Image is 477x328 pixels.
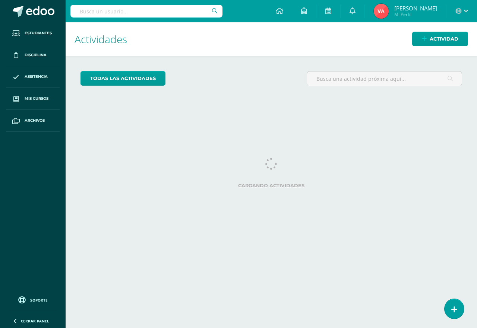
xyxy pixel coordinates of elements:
input: Busca una actividad próxima aquí... [307,71,462,86]
span: Estudiantes [25,30,52,36]
span: Disciplina [25,52,47,58]
span: Cerrar panel [21,318,49,324]
a: Mis cursos [6,88,60,110]
span: [PERSON_NAME] [394,4,437,12]
a: Asistencia [6,66,60,88]
a: Estudiantes [6,22,60,44]
span: Archivos [25,118,45,124]
a: Actividad [412,32,468,46]
a: todas las Actividades [80,71,165,86]
span: Mi Perfil [394,11,437,17]
label: Cargando actividades [80,183,462,188]
input: Busca un usuario... [70,5,222,17]
span: Asistencia [25,74,48,80]
span: Actividad [430,32,458,46]
a: Archivos [6,110,60,132]
a: Disciplina [6,44,60,66]
a: Soporte [9,294,57,305]
span: Mis cursos [25,96,48,102]
span: Soporte [30,297,48,303]
h1: Actividades [75,22,468,56]
img: 5ef59e455bde36dc0487bc51b4dad64e.png [374,4,389,19]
